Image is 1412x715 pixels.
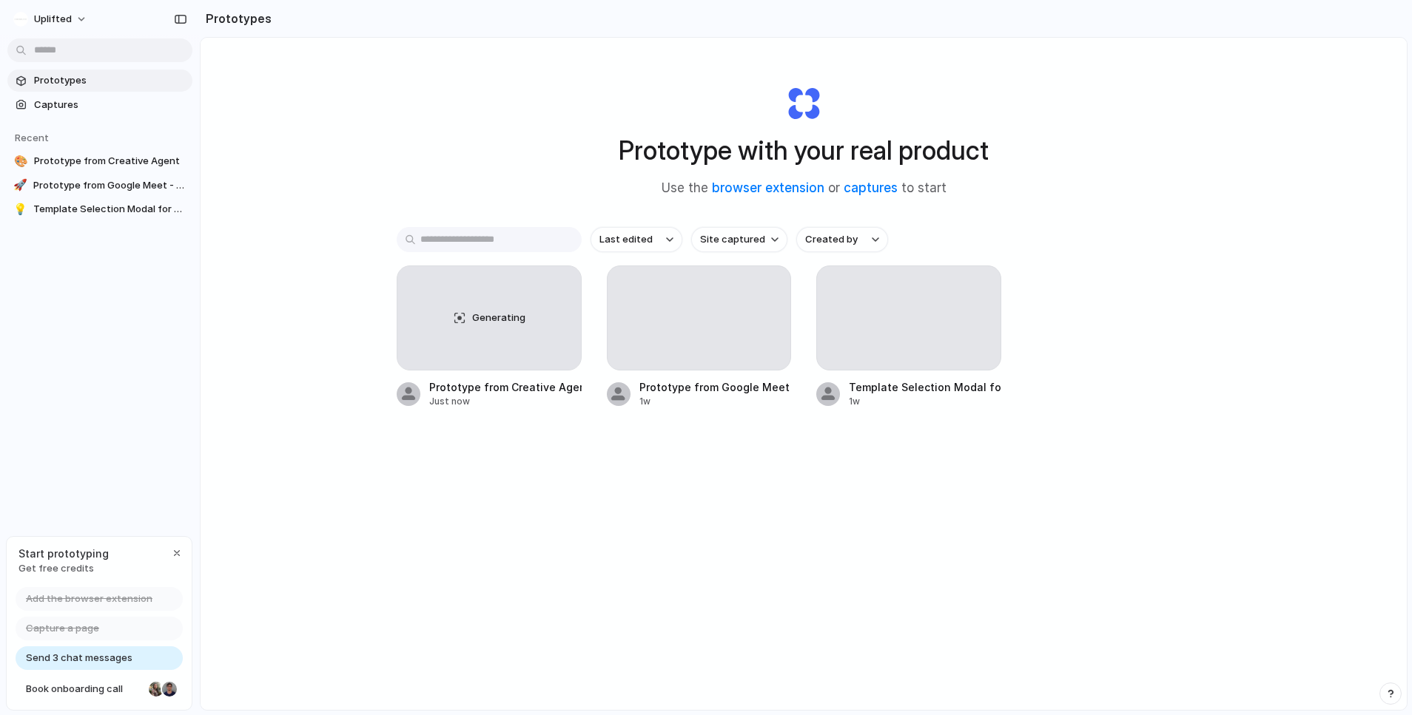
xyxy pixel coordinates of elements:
a: Captures [7,94,192,116]
button: Uplifted [7,7,95,31]
a: GeneratingPrototype from Creative AgentJust now [397,265,582,408]
div: Prototype from Creative Agent [429,379,582,395]
a: Book onboarding call [16,677,183,701]
div: Just now [429,395,582,408]
button: Last edited [591,227,682,252]
span: Book onboarding call [26,682,143,697]
a: browser extension [712,180,824,195]
a: Template Selection Modal for Creative Library1w [816,265,1001,408]
span: Capture a page [26,621,99,636]
span: Captures [34,98,186,112]
div: 💡 [13,202,27,217]
span: Prototype from Creative Agent [34,154,186,169]
div: Christian Iacullo [161,680,178,698]
a: 💡Template Selection Modal for Creative Library [7,198,192,220]
span: Recent [15,132,49,143]
div: 🚀 [13,178,27,193]
span: Send 3 chat messages [26,651,132,665]
span: Get free credits [19,561,109,576]
a: 🚀Prototype from Google Meet - Boards UX [7,174,192,197]
button: Created by [796,227,888,252]
a: captures [844,180,898,195]
h2: Prototypes [200,10,272,27]
div: 1w [639,395,792,408]
a: Prototype from Google Meet - Boards UX1w [607,265,792,408]
a: Prototypes [7,70,192,92]
div: 1w [849,395,1001,408]
div: Nicole Kubica [147,680,165,698]
span: Prototypes [34,73,186,88]
span: Created by [805,232,858,247]
div: 🎨 [13,154,28,169]
div: Template Selection Modal for Creative Library [849,379,1001,395]
span: Generating [472,311,525,325]
span: Site captured [700,232,765,247]
span: Prototype from Google Meet - Boards UX [33,178,186,193]
a: 🎨Prototype from Creative Agent [7,150,192,172]
span: Last edited [599,232,653,247]
span: Start prototyping [19,546,109,561]
h1: Prototype with your real product [619,131,989,170]
span: Add the browser extension [26,592,152,606]
span: Template Selection Modal for Creative Library [33,202,186,217]
span: Use the or to start [662,179,947,198]
button: Site captured [691,227,787,252]
div: Prototype from Google Meet - Boards UX [639,379,792,395]
span: Uplifted [34,12,72,27]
